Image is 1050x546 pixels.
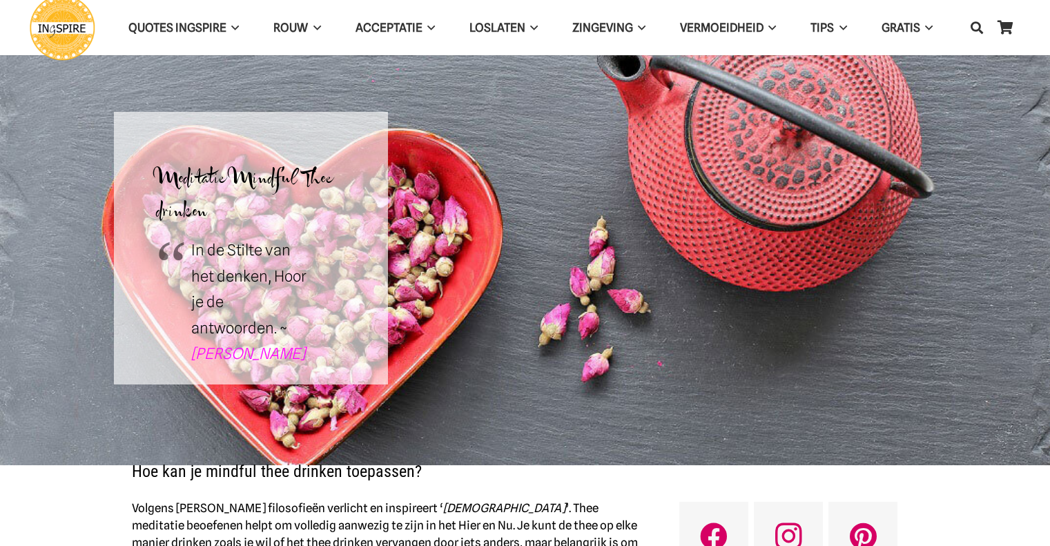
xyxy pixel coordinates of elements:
a: LoslatenLoslaten Menu [452,10,555,46]
span: Loslaten [469,21,525,35]
span: QUOTES INGSPIRE Menu [226,10,239,45]
span: Zingeving [572,21,633,35]
span: VERMOEIDHEID Menu [764,10,776,45]
span: Zingeving Menu [633,10,645,45]
span: Acceptatie Menu [422,10,435,45]
span: TIPS [810,21,834,35]
a: AcceptatieAcceptatie Menu [338,10,452,46]
span: GRATIS [882,21,920,35]
span: Loslaten Menu [525,10,538,45]
a: GRATISGRATIS Menu [864,10,950,46]
a: [PERSON_NAME] [191,344,305,362]
span: QUOTES INGSPIRE [128,21,226,35]
span: Acceptatie [356,21,422,35]
a: ROUWROUW Menu [256,10,338,46]
a: ZingevingZingeving Menu [555,10,663,46]
h2: Hoe kan je mindful thee drinken toepassen? [132,462,645,482]
span: GRATIS Menu [920,10,933,45]
span: VERMOEIDHEID [680,21,764,35]
a: QUOTES INGSPIREQUOTES INGSPIRE Menu [111,10,256,46]
a: VERMOEIDHEIDVERMOEIDHEID Menu [663,10,793,46]
em: [DEMOGRAPHIC_DATA] [443,501,565,515]
span: ROUW Menu [308,10,320,45]
h1: Meditatie Mindful Thee drinken [132,130,371,231]
span: ROUW [273,21,308,35]
a: TIPSTIPS Menu [793,10,864,46]
p: In de Stilte van het denken, Hoor je de antwoorden. ~ [191,237,311,367]
a: Zoeken [963,10,991,45]
span: TIPS Menu [834,10,846,45]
